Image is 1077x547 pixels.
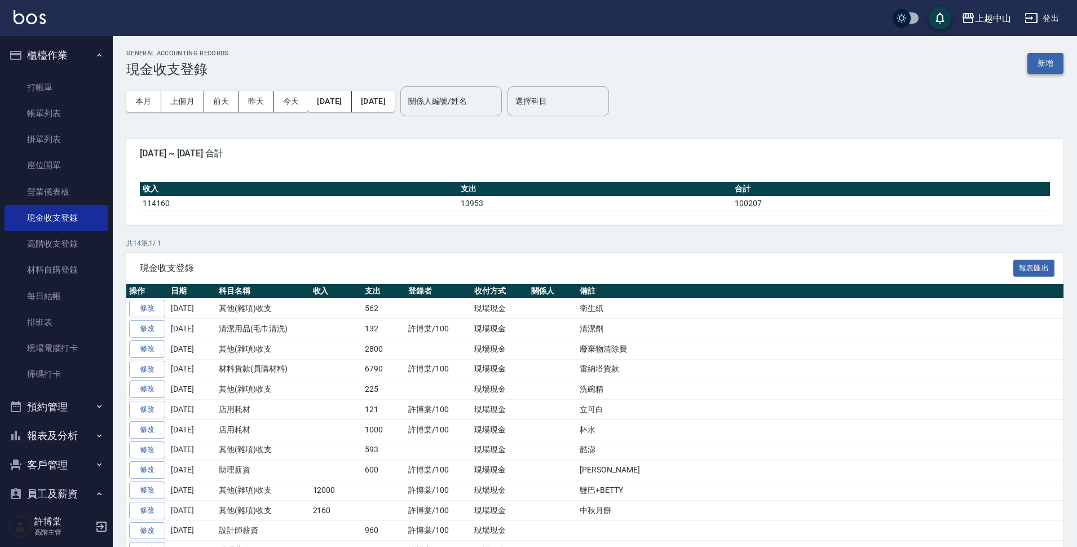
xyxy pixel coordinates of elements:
[216,460,310,480] td: 助理薪資
[168,419,216,440] td: [DATE]
[308,91,351,112] button: [DATE]
[126,62,229,77] h3: 現金收支登錄
[957,7,1016,30] button: 上越中山
[471,339,528,359] td: 現場現金
[471,319,528,339] td: 現場現金
[577,359,1063,379] td: 雷納塔貨款
[362,299,405,319] td: 562
[577,319,1063,339] td: 清潔劑
[129,502,165,519] a: 修改
[5,361,108,387] a: 掃碼打卡
[129,380,165,398] a: 修改
[126,284,168,299] th: 操作
[239,91,274,112] button: 昨天
[577,379,1063,400] td: 洗碗精
[5,392,108,422] button: 預約管理
[471,379,528,400] td: 現場現金
[405,284,471,299] th: 登錄者
[140,182,458,196] th: 收入
[405,400,471,420] td: 許博棠/100
[577,460,1063,480] td: [PERSON_NAME]
[216,419,310,440] td: 店用耗材
[5,335,108,361] a: 現場電腦打卡
[310,500,363,520] td: 2160
[216,520,310,541] td: 設計師薪資
[1027,53,1063,74] button: 新增
[5,126,108,152] a: 掛單列表
[577,400,1063,420] td: 立可白
[5,100,108,126] a: 帳單列表
[129,401,165,418] a: 修改
[129,461,165,479] a: 修改
[129,340,165,358] a: 修改
[216,379,310,400] td: 其他(雜項)收支
[577,440,1063,460] td: 酷澎
[577,299,1063,319] td: 衛生紙
[577,480,1063,501] td: 鹽巴+BETTY
[129,522,165,540] a: 修改
[362,400,405,420] td: 121
[577,500,1063,520] td: 中秋月餅
[471,359,528,379] td: 現場現金
[362,520,405,541] td: 960
[216,284,310,299] th: 科目名稱
[5,205,108,231] a: 現金收支登錄
[405,359,471,379] td: 許博棠/100
[362,379,405,400] td: 225
[577,284,1063,299] th: 備註
[126,50,229,57] h2: GENERAL ACCOUNTING RECORDS
[204,91,239,112] button: 前天
[5,152,108,178] a: 座位開單
[362,284,405,299] th: 支出
[126,91,161,112] button: 本月
[216,319,310,339] td: 清潔用品(毛巾清洗)
[168,379,216,400] td: [DATE]
[168,520,216,541] td: [DATE]
[216,400,310,420] td: 店用耗材
[577,339,1063,359] td: 廢棄物清除費
[458,196,732,211] td: 13953
[140,262,1013,274] span: 現金收支登錄
[216,480,310,501] td: 其他(雜項)收支
[929,7,951,29] button: save
[528,284,577,299] th: 關係人
[168,400,216,420] td: [DATE]
[168,440,216,460] td: [DATE]
[1013,262,1055,273] a: 報表匯出
[405,480,471,501] td: 許博棠/100
[362,359,405,379] td: 6790
[405,319,471,339] td: 許博棠/100
[5,450,108,480] button: 客戶管理
[5,231,108,257] a: 高階收支登錄
[352,91,395,112] button: [DATE]
[168,500,216,520] td: [DATE]
[471,500,528,520] td: 現場現金
[1027,58,1063,68] a: 新增
[471,460,528,480] td: 現場現金
[5,257,108,283] a: 材料自購登錄
[168,359,216,379] td: [DATE]
[471,520,528,541] td: 現場現金
[5,309,108,335] a: 排班表
[5,41,108,70] button: 櫃檯作業
[5,75,108,100] a: 打帳單
[471,299,528,319] td: 現場現金
[168,339,216,359] td: [DATE]
[405,419,471,440] td: 許博棠/100
[362,460,405,480] td: 600
[471,419,528,440] td: 現場現金
[216,339,310,359] td: 其他(雜項)收支
[168,284,216,299] th: 日期
[140,148,1050,159] span: [DATE] ~ [DATE] 合計
[129,361,165,378] a: 修改
[129,300,165,317] a: 修改
[5,179,108,205] a: 營業儀表板
[34,516,92,527] h5: 許博棠
[732,182,1050,196] th: 合計
[168,319,216,339] td: [DATE]
[405,500,471,520] td: 許博棠/100
[216,299,310,319] td: 其他(雜項)收支
[471,400,528,420] td: 現場現金
[310,480,363,501] td: 12000
[405,460,471,480] td: 許博棠/100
